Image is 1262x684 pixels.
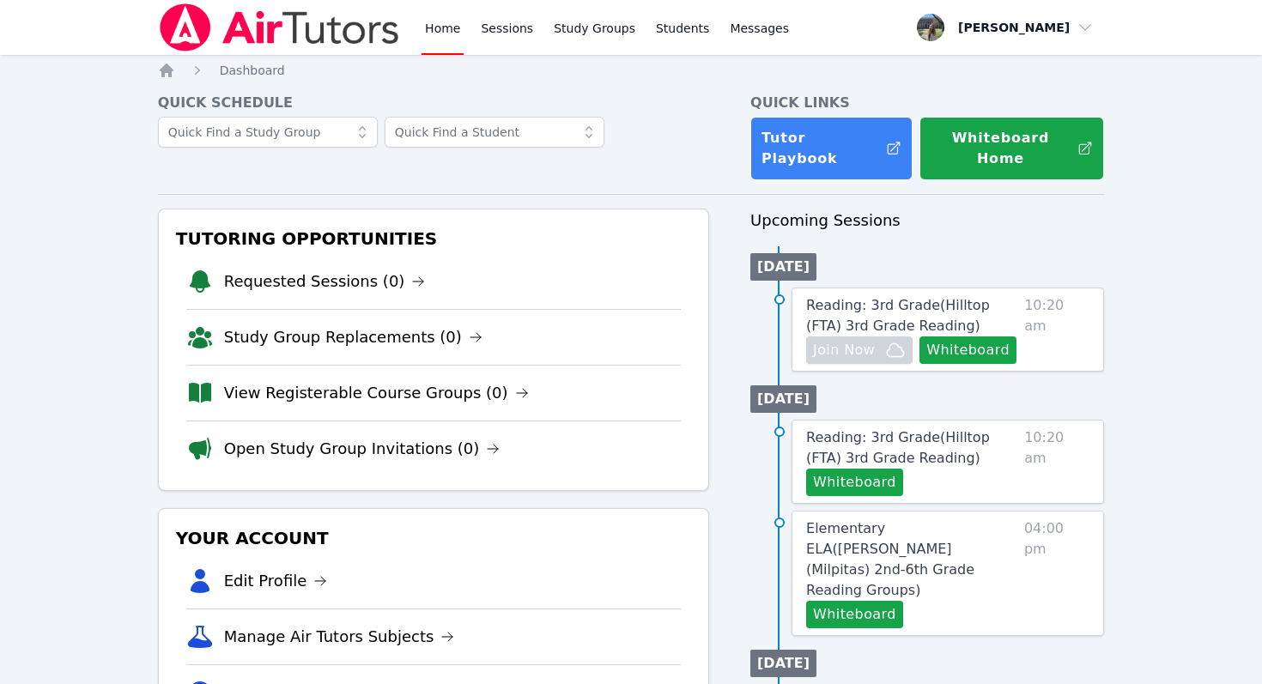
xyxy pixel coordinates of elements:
[806,295,1017,336] a: Reading: 3rd Grade(Hilltop (FTA) 3rd Grade Reading)
[220,64,285,77] span: Dashboard
[224,625,455,649] a: Manage Air Tutors Subjects
[224,381,529,405] a: View Registerable Course Groups (0)
[806,297,990,334] span: Reading: 3rd Grade ( Hilltop (FTA) 3rd Grade Reading )
[224,569,328,593] a: Edit Profile
[806,520,974,598] span: Elementary ELA ( [PERSON_NAME] (Milpitas) 2nd-6th Grade Reading Groups )
[750,650,816,677] li: [DATE]
[220,62,285,79] a: Dashboard
[806,429,990,466] span: Reading: 3rd Grade ( Hilltop (FTA) 3rd Grade Reading )
[224,269,426,294] a: Requested Sessions (0)
[173,523,695,554] h3: Your Account
[806,601,903,628] button: Whiteboard
[158,117,378,148] input: Quick Find a Study Group
[224,437,501,461] a: Open Study Group Invitations (0)
[1024,295,1089,364] span: 10:20 am
[158,62,1105,79] nav: Breadcrumb
[813,340,875,360] span: Join Now
[806,336,913,364] button: Join Now
[750,209,1104,233] h3: Upcoming Sessions
[750,253,816,281] li: [DATE]
[919,336,1016,364] button: Whiteboard
[806,469,903,496] button: Whiteboard
[750,117,913,180] a: Tutor Playbook
[158,93,709,113] h4: Quick Schedule
[1024,427,1089,496] span: 10:20 am
[806,427,1017,469] a: Reading: 3rd Grade(Hilltop (FTA) 3rd Grade Reading)
[1024,518,1089,628] span: 04:00 pm
[158,3,401,51] img: Air Tutors
[730,20,789,37] span: Messages
[750,385,816,413] li: [DATE]
[750,93,1104,113] h4: Quick Links
[224,325,482,349] a: Study Group Replacements (0)
[173,223,695,254] h3: Tutoring Opportunities
[385,117,604,148] input: Quick Find a Student
[919,117,1104,180] button: Whiteboard Home
[806,518,1017,601] a: Elementary ELA([PERSON_NAME] (Milpitas) 2nd-6th Grade Reading Groups)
